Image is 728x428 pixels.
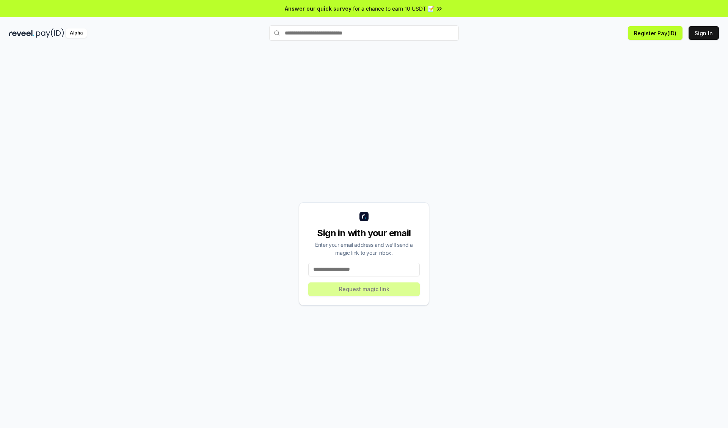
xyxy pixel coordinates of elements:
button: Register Pay(ID) [628,26,682,40]
span: for a chance to earn 10 USDT 📝 [353,5,434,13]
img: logo_small [359,212,369,221]
div: Alpha [66,28,87,38]
button: Sign In [689,26,719,40]
span: Answer our quick survey [285,5,351,13]
img: reveel_dark [9,28,35,38]
div: Sign in with your email [308,227,420,239]
div: Enter your email address and we’ll send a magic link to your inbox. [308,241,420,257]
img: pay_id [36,28,64,38]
